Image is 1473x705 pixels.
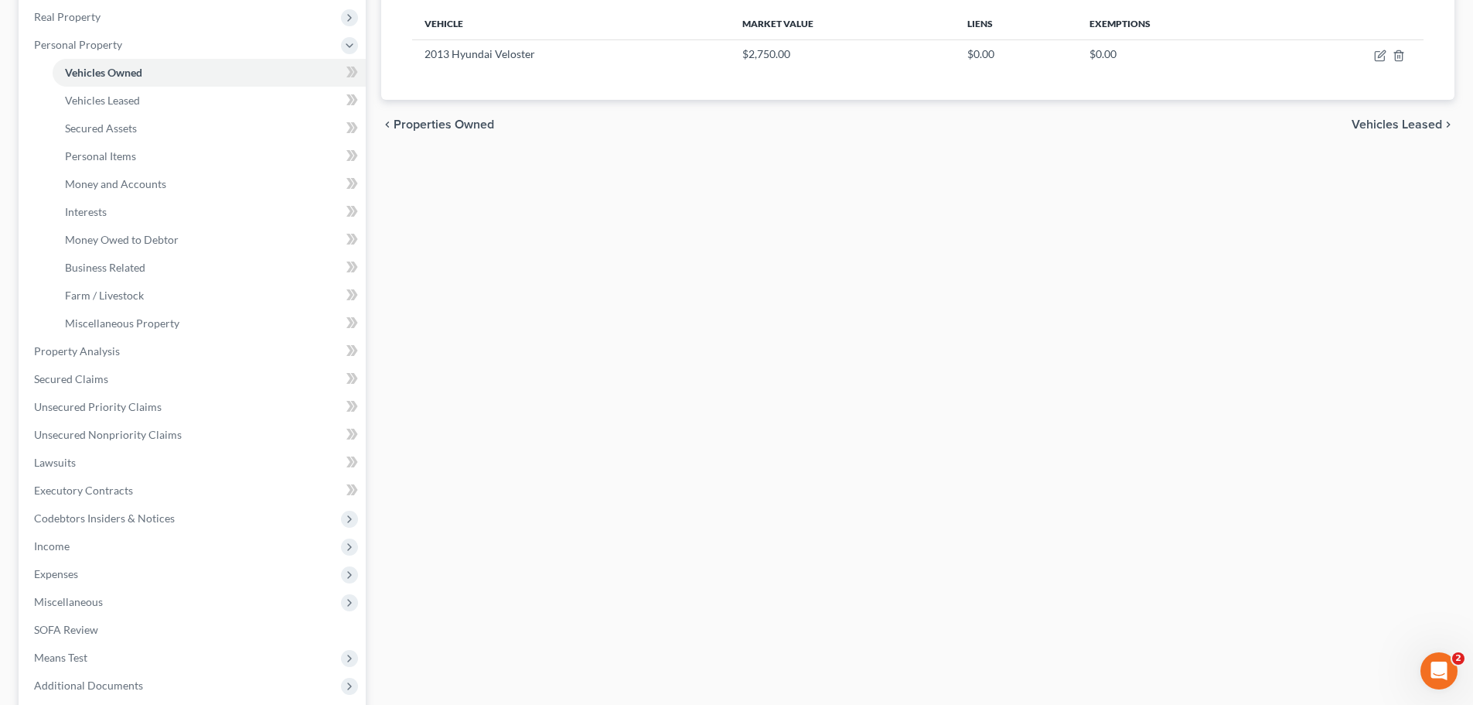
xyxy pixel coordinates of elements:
[22,449,366,477] a: Lawsuits
[730,39,955,69] td: $2,750.00
[53,310,366,337] a: Miscellaneous Property
[53,142,366,170] a: Personal Items
[65,233,179,246] span: Money Owed to Debtor
[65,289,144,302] span: Farm / Livestock
[34,38,122,51] span: Personal Property
[1352,118,1454,131] button: Vehicles Leased chevron_right
[34,10,101,23] span: Real Property
[22,365,366,393] a: Secured Claims
[34,428,182,441] span: Unsecured Nonpriority Claims
[381,118,394,131] i: chevron_left
[412,39,730,69] td: 2013 Hyundai Veloster
[65,177,166,190] span: Money and Accounts
[65,94,140,107] span: Vehicles Leased
[53,226,366,254] a: Money Owed to Debtor
[34,679,143,692] span: Additional Documents
[53,198,366,226] a: Interests
[1442,118,1454,131] i: chevron_right
[53,59,366,87] a: Vehicles Owned
[394,118,494,131] span: Properties Owned
[22,393,366,421] a: Unsecured Priority Claims
[1077,39,1279,69] td: $0.00
[53,170,366,198] a: Money and Accounts
[34,372,108,385] span: Secured Claims
[65,66,142,79] span: Vehicles Owned
[730,9,955,39] th: Market Value
[34,595,103,608] span: Miscellaneous
[65,149,136,163] span: Personal Items
[22,337,366,365] a: Property Analysis
[1420,652,1458,690] iframe: Intercom live chat
[1352,118,1442,131] span: Vehicles Leased
[65,205,107,218] span: Interests
[65,121,137,135] span: Secured Assets
[22,616,366,644] a: SOFA Review
[53,115,366,142] a: Secured Assets
[1452,652,1464,665] span: 2
[34,651,87,664] span: Means Test
[34,567,78,580] span: Expenses
[34,456,76,469] span: Lawsuits
[65,261,145,274] span: Business Related
[34,400,162,413] span: Unsecured Priority Claims
[412,9,730,39] th: Vehicle
[34,539,70,553] span: Income
[955,9,1076,39] th: Liens
[34,623,98,636] span: SOFA Review
[22,477,366,505] a: Executory Contracts
[34,512,175,525] span: Codebtors Insiders & Notices
[22,421,366,449] a: Unsecured Nonpriority Claims
[955,39,1076,69] td: $0.00
[34,484,133,497] span: Executory Contracts
[53,87,366,115] a: Vehicles Leased
[34,344,120,358] span: Property Analysis
[53,254,366,282] a: Business Related
[381,118,494,131] button: chevron_left Properties Owned
[65,317,179,330] span: Miscellaneous Property
[53,282,366,310] a: Farm / Livestock
[1077,9,1279,39] th: Exemptions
